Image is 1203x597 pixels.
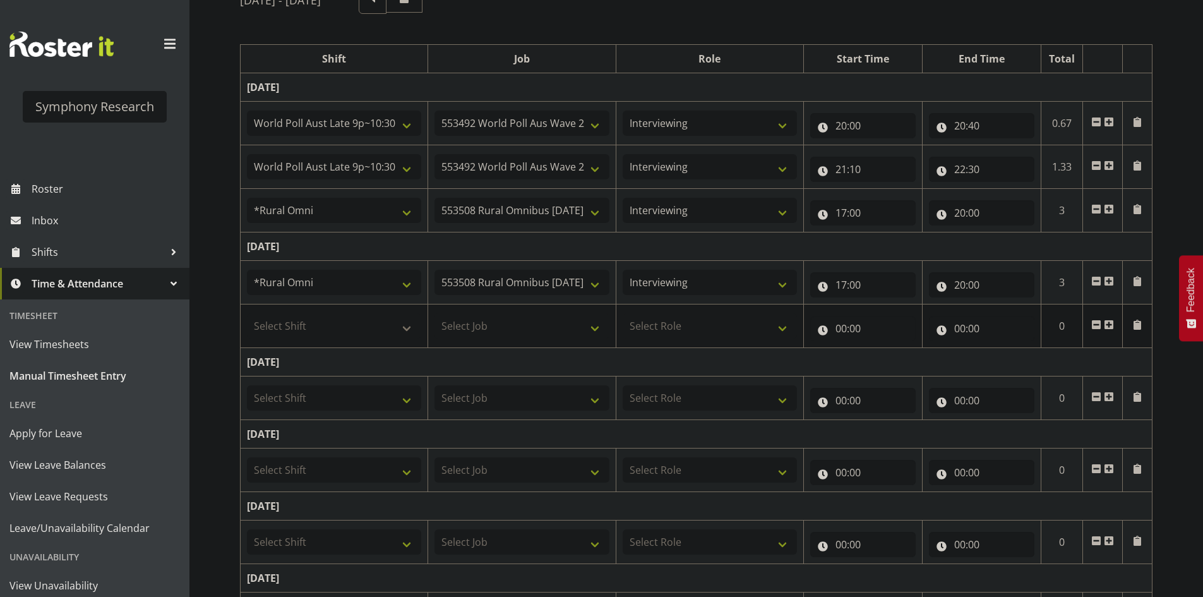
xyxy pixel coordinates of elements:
[1041,145,1083,189] td: 1.33
[623,51,797,66] div: Role
[9,455,180,474] span: View Leave Balances
[810,200,916,226] input: Click to select...
[241,348,1152,377] td: [DATE]
[1041,189,1083,232] td: 3
[9,366,180,385] span: Manual Timesheet Entry
[3,360,186,392] a: Manual Timesheet Entry
[3,392,186,418] div: Leave
[1048,51,1077,66] div: Total
[810,316,916,341] input: Click to select...
[810,51,916,66] div: Start Time
[1041,521,1083,564] td: 0
[247,51,421,66] div: Shift
[9,335,180,354] span: View Timesheets
[3,481,186,512] a: View Leave Requests
[929,272,1034,298] input: Click to select...
[929,157,1034,182] input: Click to select...
[32,274,164,293] span: Time & Attendance
[9,424,180,443] span: Apply for Leave
[929,388,1034,413] input: Click to select...
[929,532,1034,557] input: Click to select...
[241,564,1152,593] td: [DATE]
[810,157,916,182] input: Click to select...
[1041,102,1083,145] td: 0.67
[1185,268,1197,312] span: Feedback
[241,73,1152,102] td: [DATE]
[241,232,1152,261] td: [DATE]
[32,243,164,262] span: Shifts
[9,487,180,506] span: View Leave Requests
[3,329,186,360] a: View Timesheets
[241,420,1152,449] td: [DATE]
[929,316,1034,341] input: Click to select...
[929,51,1034,66] div: End Time
[9,576,180,595] span: View Unavailability
[434,51,609,66] div: Job
[32,211,183,230] span: Inbox
[3,512,186,544] a: Leave/Unavailability Calendar
[929,113,1034,138] input: Click to select...
[810,460,916,485] input: Click to select...
[1179,255,1203,341] button: Feedback - Show survey
[9,32,114,57] img: Rosterit website logo
[1041,305,1083,348] td: 0
[32,179,183,198] span: Roster
[1041,377,1083,420] td: 0
[3,418,186,449] a: Apply for Leave
[241,492,1152,521] td: [DATE]
[3,303,186,329] div: Timesheet
[810,388,916,413] input: Click to select...
[810,113,916,138] input: Click to select...
[810,272,916,298] input: Click to select...
[3,544,186,570] div: Unavailability
[929,460,1034,485] input: Click to select...
[929,200,1034,226] input: Click to select...
[1041,261,1083,305] td: 3
[35,97,154,116] div: Symphony Research
[810,532,916,557] input: Click to select...
[3,449,186,481] a: View Leave Balances
[1041,449,1083,492] td: 0
[9,519,180,538] span: Leave/Unavailability Calendar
